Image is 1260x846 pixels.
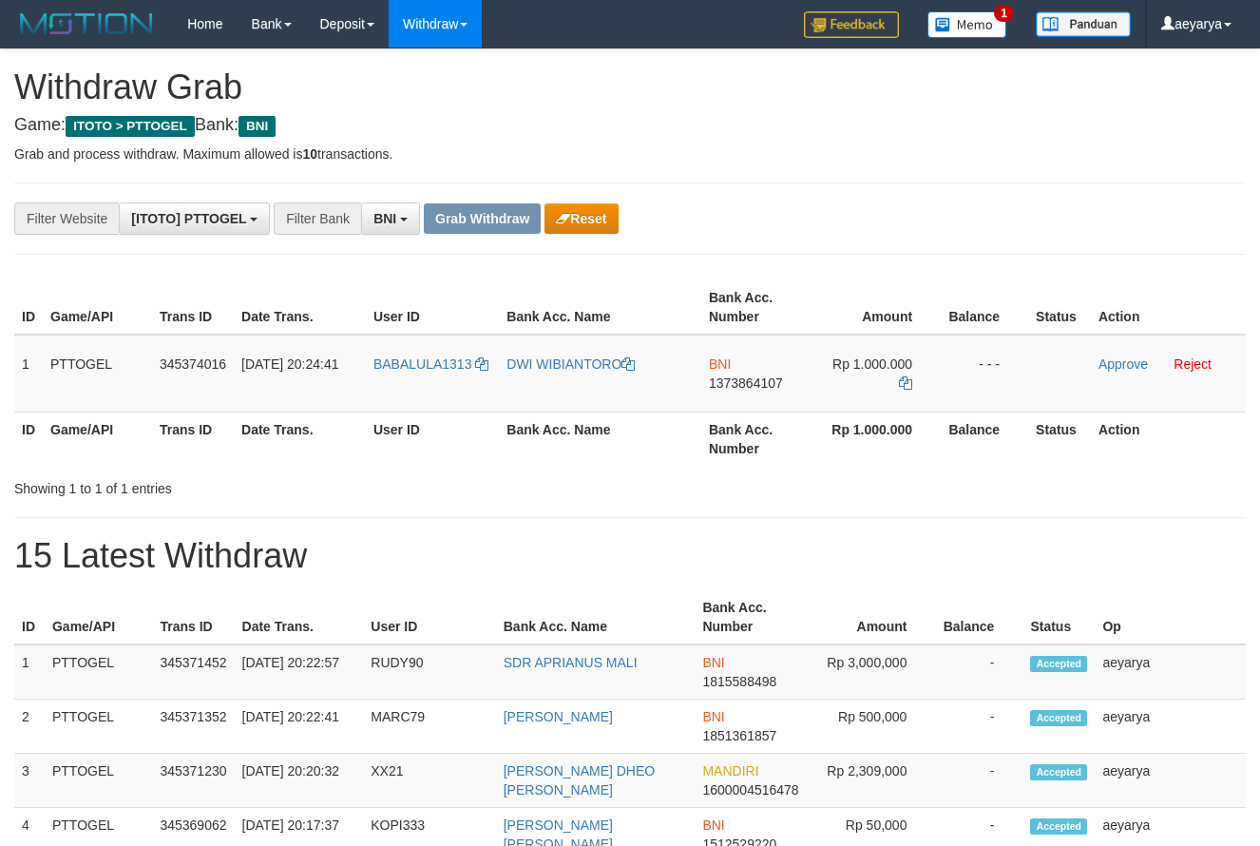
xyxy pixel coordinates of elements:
td: 3 [14,754,45,808]
th: Trans ID [152,280,234,335]
a: BABALULA1313 [373,356,488,372]
th: Status [1028,412,1091,466]
td: PTTOGEL [43,335,152,413]
span: BABALULA1313 [373,356,472,372]
div: Filter Website [14,202,119,235]
a: DWI WIBIANTORO [506,356,635,372]
th: ID [14,412,43,466]
th: Date Trans. [235,590,364,644]
span: Copy 1815588498 to clipboard [702,674,776,689]
th: Date Trans. [234,412,366,466]
td: 1 [14,644,45,700]
th: Bank Acc. Number [701,412,811,466]
th: ID [14,280,43,335]
span: Accepted [1030,710,1087,726]
span: Accepted [1030,818,1087,835]
th: User ID [366,412,499,466]
th: User ID [366,280,499,335]
td: - - - [941,335,1028,413]
th: Action [1091,280,1246,335]
td: RUDY90 [363,644,495,700]
img: MOTION_logo.png [14,10,159,38]
th: Bank Acc. Name [496,590,696,644]
td: aeyarya [1095,754,1246,808]
td: Rp 500,000 [807,700,936,754]
td: - [935,754,1022,808]
a: SDR APRIANUS MALI [504,655,638,670]
th: Rp 1.000.000 [811,412,941,466]
th: Op [1095,590,1246,644]
th: Amount [807,590,936,644]
strong: 10 [302,146,317,162]
span: [ITOTO] PTTOGEL [131,211,246,226]
span: Rp 1.000.000 [832,356,912,372]
td: 345371352 [152,700,234,754]
th: Action [1091,412,1246,466]
span: Copy 1600004516478 to clipboard [702,782,798,798]
td: XX21 [363,754,495,808]
a: [PERSON_NAME] [504,709,613,724]
span: BNI [373,211,396,226]
td: PTTOGEL [45,644,152,700]
th: Status [1028,280,1091,335]
img: panduan.png [1036,11,1131,37]
td: 345371230 [152,754,234,808]
td: [DATE] 20:22:41 [235,700,364,754]
span: MANDIRI [702,763,758,779]
th: Bank Acc. Name [499,280,701,335]
button: Reset [544,203,618,234]
th: Bank Acc. Name [499,412,701,466]
th: User ID [363,590,495,644]
img: Button%20Memo.svg [927,11,1007,38]
td: 1 [14,335,43,413]
span: BNI [702,709,724,724]
td: Rp 3,000,000 [807,644,936,700]
th: Balance [935,590,1022,644]
span: BNI [702,655,724,670]
td: 2 [14,700,45,754]
span: Copy 1373864107 to clipboard [709,375,783,391]
th: Date Trans. [234,280,366,335]
th: ID [14,590,45,644]
a: Reject [1174,356,1212,372]
td: - [935,644,1022,700]
th: Trans ID [152,412,234,466]
h1: 15 Latest Withdraw [14,537,1246,575]
th: Balance [941,412,1028,466]
span: Copy 1851361857 to clipboard [702,728,776,743]
td: Rp 2,309,000 [807,754,936,808]
span: 1 [994,5,1014,22]
th: Bank Acc. Number [701,280,811,335]
td: 345371452 [152,644,234,700]
td: aeyarya [1095,700,1246,754]
h4: Game: Bank: [14,116,1246,135]
span: BNI [702,817,724,833]
span: ITOTO > PTTOGEL [66,116,195,137]
th: Balance [941,280,1028,335]
span: Accepted [1030,656,1087,672]
th: Game/API [45,590,152,644]
button: [ITOTO] PTTOGEL [119,202,270,235]
h1: Withdraw Grab [14,68,1246,106]
div: Showing 1 to 1 of 1 entries [14,471,511,498]
td: MARC79 [363,700,495,754]
span: [DATE] 20:24:41 [241,356,338,372]
img: Feedback.jpg [804,11,899,38]
button: Grab Withdraw [424,203,541,234]
th: Amount [811,280,941,335]
span: BNI [239,116,276,137]
th: Game/API [43,280,152,335]
td: - [935,700,1022,754]
p: Grab and process withdraw. Maximum allowed is transactions. [14,144,1246,163]
td: aeyarya [1095,644,1246,700]
th: Trans ID [152,590,234,644]
th: Status [1022,590,1095,644]
th: Game/API [43,412,152,466]
td: [DATE] 20:22:57 [235,644,364,700]
td: PTTOGEL [45,700,152,754]
button: BNI [361,202,420,235]
a: [PERSON_NAME] DHEO [PERSON_NAME] [504,763,655,798]
span: 345374016 [160,356,226,372]
th: Bank Acc. Number [695,590,806,644]
span: Accepted [1030,764,1087,780]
